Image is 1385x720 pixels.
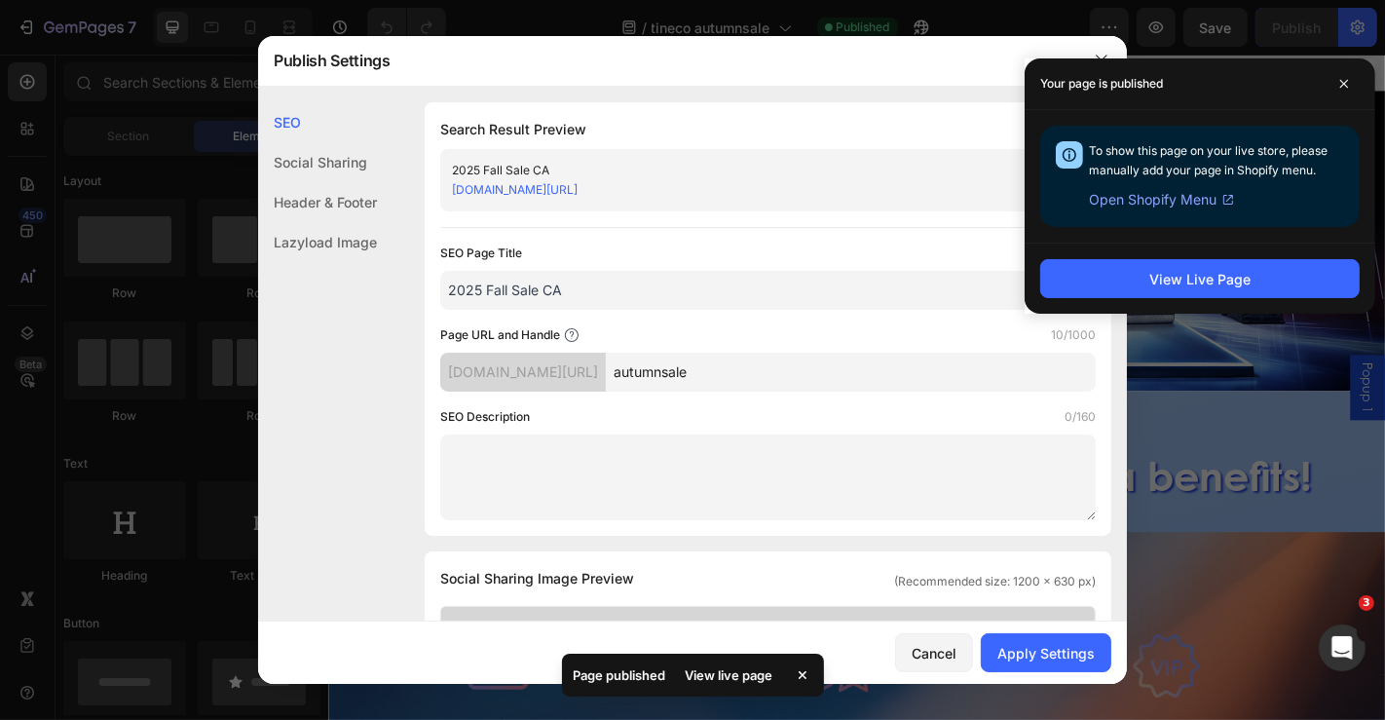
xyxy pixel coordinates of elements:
[440,271,1096,310] input: Title
[1319,625,1366,671] iframe: Intercom live chat
[440,244,522,263] label: SEO Page Title
[452,161,1052,180] div: 2025 Fall Sale CA
[574,665,666,685] p: Page published
[895,633,973,672] button: Cancel
[674,662,785,689] div: View live page
[440,407,530,427] label: SEO Description
[997,643,1095,663] div: Apply Settings
[440,325,560,345] label: Page URL and Handle
[258,142,377,182] div: Social Sharing
[912,643,956,663] div: Cancel
[544,198,648,213] div: Drop element here
[258,35,1076,86] div: Publish Settings
[1040,259,1360,298] button: View Live Page
[1051,325,1096,345] label: 10/1000
[1149,269,1251,289] div: View Live Page
[452,182,578,197] a: [DOMAIN_NAME][URL]
[1140,340,1159,397] span: Popup 1
[440,118,1096,141] h1: Search Result Preview
[258,102,377,142] div: SEO
[894,573,1096,590] span: (Recommended size: 1200 x 630 px)
[606,353,1096,392] input: Handle
[1089,143,1328,177] span: To show this page on your live store, please manually add your page in Shopify menu.
[1040,74,1163,94] p: Your page is published
[1359,595,1374,611] span: 3
[1089,188,1217,211] span: Open Shopify Menu
[258,222,377,262] div: Lazyload Image
[981,633,1111,672] button: Apply Settings
[440,353,606,392] div: [DOMAIN_NAME][URL]
[258,182,377,222] div: Header & Footer
[1065,407,1096,427] label: 0/160
[440,567,634,590] span: Social Sharing Image Preview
